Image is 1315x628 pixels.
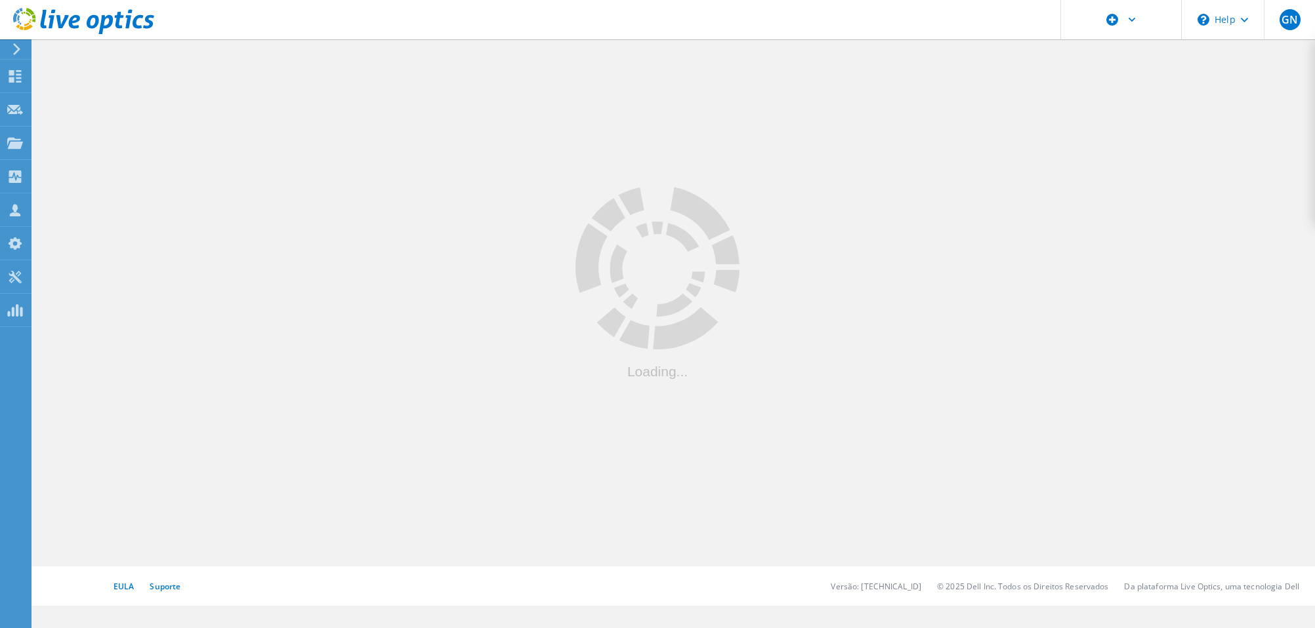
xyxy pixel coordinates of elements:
a: EULA [114,581,134,592]
a: Suporte [150,581,180,592]
li: Versão: [TECHNICAL_ID] [831,581,921,592]
svg: \n [1198,14,1209,26]
li: Da plataforma Live Optics, uma tecnologia Dell [1124,581,1299,592]
span: GN [1282,14,1298,25]
a: Live Optics Dashboard [13,28,154,37]
div: Loading... [575,364,740,378]
li: © 2025 Dell Inc. Todos os Direitos Reservados [937,581,1108,592]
